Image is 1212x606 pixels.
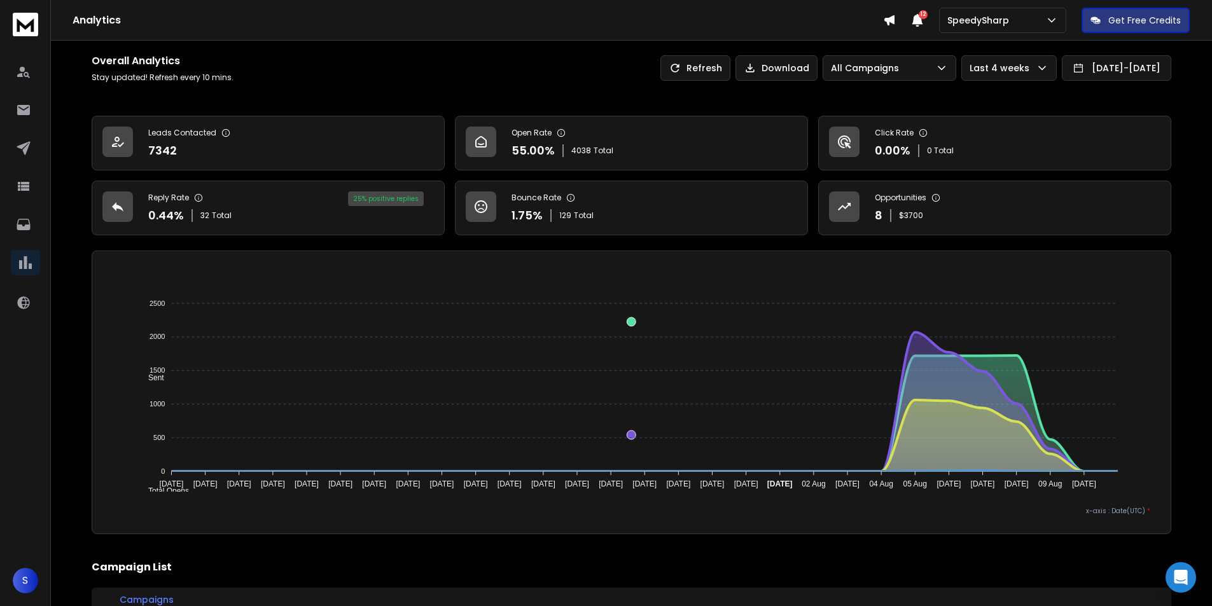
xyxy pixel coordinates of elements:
p: Stay updated! Refresh every 10 mins. [92,72,233,83]
tspan: [DATE] [700,479,725,488]
span: Sent [139,373,164,382]
tspan: [DATE] [632,479,657,488]
p: 55.00 % [512,142,555,160]
span: 129 [559,210,571,221]
tspan: [DATE] [767,479,793,488]
p: $ 3700 [899,210,923,221]
span: Total [212,210,232,221]
tspan: 05 Aug [903,479,927,488]
button: S [13,568,38,593]
tspan: [DATE] [937,479,961,488]
tspan: [DATE] [328,479,352,488]
p: Download [762,62,809,74]
tspan: [DATE] [498,479,522,488]
p: 0.00 % [875,142,910,160]
tspan: [DATE] [464,479,488,488]
tspan: [DATE] [971,479,995,488]
a: Bounce Rate1.75%129Total [455,181,808,235]
p: Refresh [686,62,722,74]
a: Click Rate0.00%0 Total [818,116,1171,170]
tspan: [DATE] [159,479,183,488]
p: Bounce Rate [512,193,561,203]
button: Get Free Credits [1082,8,1190,33]
a: Leads Contacted7342 [92,116,445,170]
a: Open Rate55.00%4038Total [455,116,808,170]
p: 0.44 % [148,207,184,224]
p: x-axis : Date(UTC) [113,506,1150,516]
tspan: [DATE] [599,479,623,488]
tspan: 1500 [150,366,165,374]
p: SpeedySharp [947,14,1014,27]
tspan: [DATE] [734,479,758,488]
tspan: [DATE] [362,479,386,488]
div: Open Intercom Messenger [1166,562,1196,593]
tspan: 04 Aug [870,479,893,488]
tspan: 500 [153,434,165,441]
h2: Campaign List [92,560,1171,575]
p: 8 [875,207,882,224]
span: 32 [200,210,209,221]
button: Download [735,55,818,81]
p: Reply Rate [148,193,189,203]
p: All Campaigns [831,62,904,74]
h1: Analytics [73,13,883,28]
tspan: 09 Aug [1038,479,1062,488]
tspan: [DATE] [666,479,690,488]
div: 25 % positive replies [348,191,424,206]
span: Total Opens [139,486,189,495]
p: Get Free Credits [1108,14,1181,27]
button: [DATE]-[DATE] [1062,55,1171,81]
tspan: [DATE] [430,479,454,488]
span: 4038 [571,146,591,156]
p: 0 Total [927,146,954,156]
tspan: [DATE] [565,479,589,488]
p: Opportunities [875,193,926,203]
p: 1.75 % [512,207,543,224]
tspan: [DATE] [531,479,555,488]
p: Click Rate [875,128,914,138]
p: Last 4 weeks [970,62,1034,74]
p: Open Rate [512,128,552,138]
tspan: [DATE] [261,479,285,488]
tspan: [DATE] [1005,479,1029,488]
tspan: [DATE] [295,479,319,488]
span: 12 [919,10,928,19]
button: Refresh [660,55,730,81]
tspan: 2500 [150,300,165,307]
span: Total [574,210,594,221]
tspan: 2000 [150,333,165,341]
span: Total [594,146,613,156]
h1: Overall Analytics [92,53,233,69]
p: Leads Contacted [148,128,216,138]
tspan: 0 [161,467,165,475]
tspan: [DATE] [227,479,251,488]
a: Opportunities8$3700 [818,181,1171,235]
tspan: 1000 [150,400,165,408]
tspan: [DATE] [1072,479,1096,488]
tspan: [DATE] [835,479,860,488]
tspan: [DATE] [396,479,420,488]
tspan: 02 Aug [802,479,825,488]
p: 7342 [148,142,177,160]
img: logo [13,13,38,36]
a: Reply Rate0.44%32Total25% positive replies [92,181,445,235]
tspan: [DATE] [193,479,218,488]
